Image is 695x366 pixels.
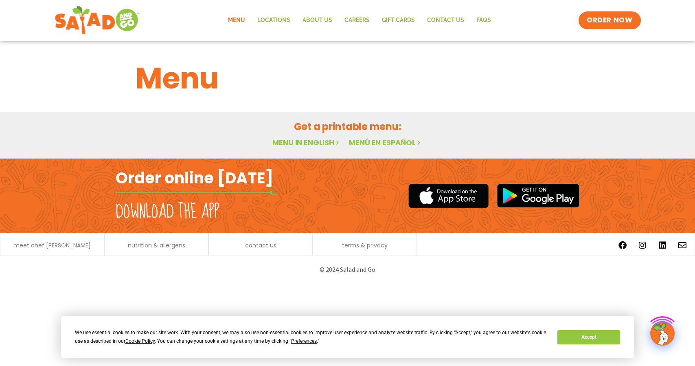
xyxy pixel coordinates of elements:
[136,119,560,134] h2: Get a printable menu:
[245,243,276,248] a: contact us
[421,11,470,30] a: Contact Us
[125,338,155,344] span: Cookie Policy
[13,243,91,248] a: meet chef [PERSON_NAME]
[338,11,376,30] a: Careers
[408,183,489,209] img: appstore
[120,264,576,275] p: © 2024 Salad and Go
[291,338,317,344] span: Preferences
[587,15,632,25] span: ORDER NOW
[251,11,296,30] a: Locations
[342,243,388,248] a: terms & privacy
[579,11,640,29] a: ORDER NOW
[296,11,338,30] a: About Us
[376,11,421,30] a: GIFT CARDS
[136,56,560,100] h1: Menu
[55,4,140,37] img: new-SAG-logo-768×292
[349,137,422,148] a: Menú en español
[75,329,548,346] div: We use essential cookies to make our site work. With your consent, we may also use non-essential ...
[470,11,497,30] a: FAQs
[116,168,273,188] h2: Order online [DATE]
[128,243,185,248] a: nutrition & allergens
[272,137,341,148] a: Menu in English
[222,11,497,30] nav: Menu
[61,316,634,358] div: Cookie Consent Prompt
[116,190,278,195] img: fork
[116,201,219,223] h2: Download the app
[497,183,580,208] img: google_play
[222,11,251,30] a: Menu
[557,330,620,344] button: Accept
